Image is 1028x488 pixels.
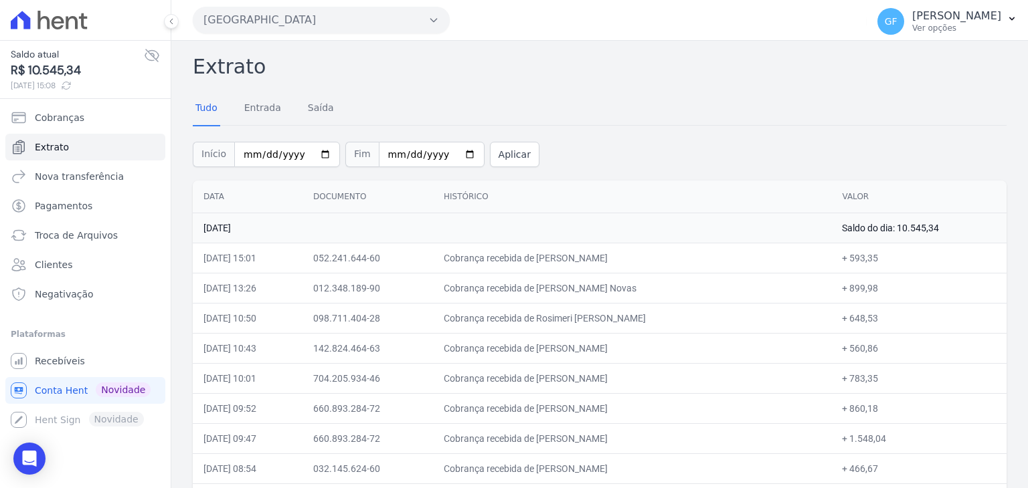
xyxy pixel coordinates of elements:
td: [DATE] 10:50 [193,303,303,333]
td: + 560,86 [831,333,1007,363]
a: Pagamentos [5,193,165,219]
h2: Extrato [193,51,1007,82]
th: Histórico [433,180,831,213]
td: [DATE] 13:26 [193,273,303,303]
a: Tudo [193,92,220,126]
span: Nova transferência [35,170,124,183]
p: [PERSON_NAME] [912,9,1001,23]
span: Clientes [35,258,72,271]
td: [DATE] 09:47 [193,423,303,453]
td: 012.348.189-90 [303,273,433,303]
span: Extrato [35,140,69,154]
td: + 648,53 [831,303,1007,333]
span: Troca de Arquivos [35,229,118,242]
span: R$ 10.545,34 [11,62,144,80]
td: Saldo do dia: 10.545,34 [831,213,1007,243]
td: [DATE] 09:52 [193,393,303,423]
td: [DATE] 15:01 [193,243,303,273]
a: Extrato [5,134,165,160]
span: Negativação [35,287,94,301]
span: Cobranças [35,111,84,124]
p: Ver opções [912,23,1001,33]
button: GF [PERSON_NAME] Ver opções [867,3,1028,40]
div: Open Intercom Messenger [13,443,46,475]
td: 052.241.644-60 [303,243,433,273]
td: [DATE] 08:54 [193,453,303,483]
td: Cobrança recebida de [PERSON_NAME] [433,453,831,483]
span: Início [193,142,234,167]
th: Documento [303,180,433,213]
a: Entrada [242,92,284,126]
span: Recebíveis [35,354,85,368]
nav: Sidebar [11,104,160,433]
td: [DATE] [193,213,831,243]
td: [DATE] 10:43 [193,333,303,363]
button: [GEOGRAPHIC_DATA] [193,7,450,33]
span: Novidade [96,382,151,397]
td: + 466,67 [831,453,1007,483]
td: 098.711.404-28 [303,303,433,333]
span: Pagamentos [35,199,92,213]
a: Conta Hent Novidade [5,377,165,404]
span: GF [885,17,897,26]
td: [DATE] 10:01 [193,363,303,393]
button: Aplicar [490,142,539,167]
td: 704.205.934-46 [303,363,433,393]
td: + 1.548,04 [831,423,1007,453]
td: Cobrança recebida de [PERSON_NAME] [433,333,831,363]
span: [DATE] 15:08 [11,80,144,92]
a: Clientes [5,251,165,278]
td: + 860,18 [831,393,1007,423]
td: 660.893.284-72 [303,423,433,453]
td: + 783,35 [831,363,1007,393]
td: Cobrança recebida de [PERSON_NAME] [433,243,831,273]
td: 660.893.284-72 [303,393,433,423]
a: Troca de Arquivos [5,222,165,249]
a: Saída [305,92,337,126]
th: Valor [831,180,1007,213]
td: + 593,35 [831,243,1007,273]
a: Cobranças [5,104,165,131]
td: 142.824.464-63 [303,333,433,363]
td: Cobrança recebida de [PERSON_NAME] [433,363,831,393]
th: Data [193,180,303,213]
td: Cobrança recebida de Rosimeri [PERSON_NAME] [433,303,831,333]
span: Fim [345,142,379,167]
span: Saldo atual [11,47,144,62]
a: Recebíveis [5,348,165,374]
a: Negativação [5,281,165,308]
td: + 899,98 [831,273,1007,303]
div: Plataformas [11,326,160,342]
td: Cobrança recebida de [PERSON_NAME] Novas [433,273,831,303]
td: 032.145.624-60 [303,453,433,483]
td: Cobrança recebida de [PERSON_NAME] [433,423,831,453]
span: Conta Hent [35,384,88,397]
a: Nova transferência [5,163,165,190]
td: Cobrança recebida de [PERSON_NAME] [433,393,831,423]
